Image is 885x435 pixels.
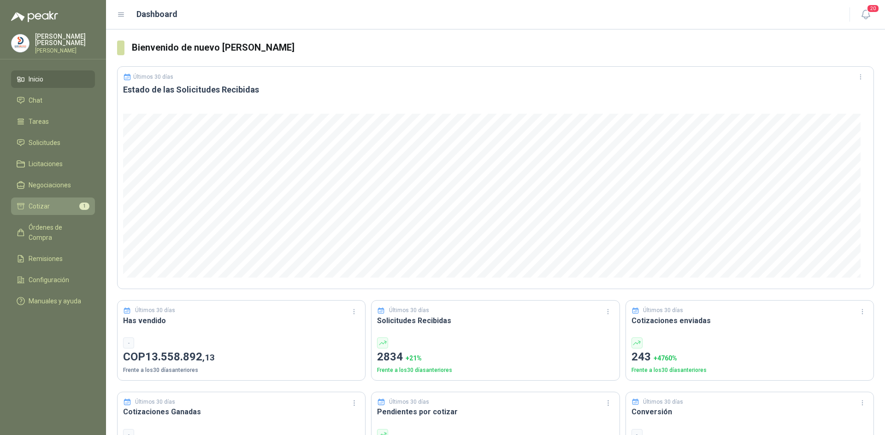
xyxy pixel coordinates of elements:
p: Últimos 30 días [133,74,173,80]
span: Cotizar [29,201,50,211]
h3: Pendientes por cotizar [377,406,614,418]
a: Remisiones [11,250,95,267]
p: Últimos 30 días [135,398,175,406]
span: Órdenes de Compra [29,222,86,243]
p: Frente a los 30 días anteriores [631,366,868,375]
a: Configuración [11,271,95,289]
span: Solicitudes [29,138,60,148]
span: Licitaciones [29,159,63,169]
span: Chat [29,95,42,105]
p: 2834 [377,348,614,366]
p: Últimos 30 días [643,306,683,315]
a: Licitaciones [11,155,95,173]
span: 20 [867,4,879,13]
a: Chat [11,92,95,109]
span: Configuración [29,275,69,285]
p: [PERSON_NAME] [PERSON_NAME] [35,33,95,46]
a: Manuales y ayuda [11,292,95,310]
p: COP [123,348,360,366]
img: Logo peakr [11,11,58,22]
h3: Bienvenido de nuevo [PERSON_NAME] [132,41,874,55]
span: Remisiones [29,254,63,264]
a: Cotizar1 [11,197,95,215]
h3: Solicitudes Recibidas [377,315,614,326]
a: Inicio [11,70,95,88]
p: Frente a los 30 días anteriores [377,366,614,375]
span: Negociaciones [29,180,71,190]
p: 243 [631,348,868,366]
h3: Cotizaciones enviadas [631,315,868,326]
span: 1 [79,203,89,210]
a: Tareas [11,113,95,130]
img: Company Logo [12,35,29,52]
h3: Conversión [631,406,868,418]
p: Últimos 30 días [643,398,683,406]
p: [PERSON_NAME] [35,48,95,53]
h3: Cotizaciones Ganadas [123,406,360,418]
span: Tareas [29,116,49,127]
p: Últimos 30 días [389,398,429,406]
button: 20 [857,6,874,23]
a: Órdenes de Compra [11,219,95,246]
span: ,13 [202,352,215,363]
a: Negociaciones [11,176,95,194]
span: Manuales y ayuda [29,296,81,306]
p: Frente a los 30 días anteriores [123,366,360,375]
span: + 4760 % [654,354,677,362]
p: Últimos 30 días [135,306,175,315]
h3: Estado de las Solicitudes Recibidas [123,84,868,95]
div: - [123,337,134,348]
h1: Dashboard [136,8,177,21]
p: Últimos 30 días [389,306,429,315]
span: + 21 % [406,354,422,362]
span: 13.558.892 [145,350,215,363]
h3: Has vendido [123,315,360,326]
span: Inicio [29,74,43,84]
a: Solicitudes [11,134,95,151]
